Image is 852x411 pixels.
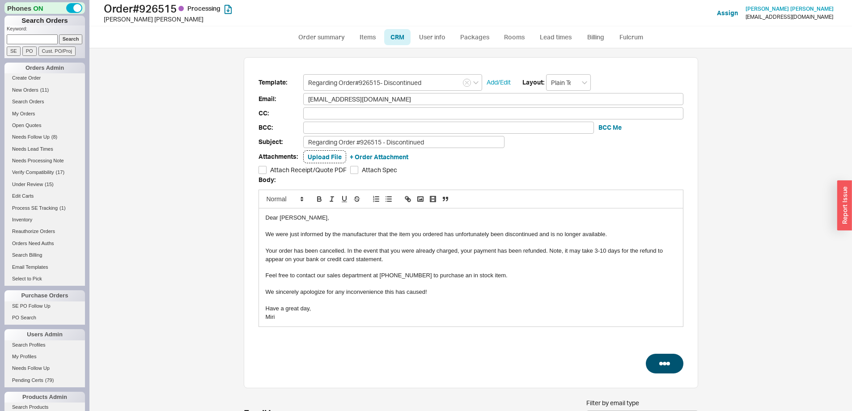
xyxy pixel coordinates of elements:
span: CC: [259,108,303,119]
div: Dear [PERSON_NAME], [266,214,676,222]
span: Pending Certs [12,377,43,383]
div: Miri [266,313,676,321]
span: ON [33,4,43,13]
div: Phones [4,2,85,14]
span: [PERSON_NAME] [PERSON_NAME] [746,5,834,12]
input: PO [22,47,37,56]
span: Needs Follow Up [12,365,50,371]
a: Pending Certs(79) [4,376,85,385]
a: [PERSON_NAME] [PERSON_NAME] [746,6,834,12]
span: Processing [187,4,220,12]
a: Search Billing [4,250,85,260]
a: Open Quotes [4,121,85,130]
button: BCC Me [598,123,622,132]
span: ( 11 ) [40,87,49,93]
a: Select to Pick [4,274,85,284]
a: Order summary [292,29,352,45]
input: Select Template [303,74,482,91]
span: New Orders [12,87,38,93]
a: Add/Edit [487,78,511,87]
span: Process SE Tracking [12,205,58,211]
span: Attachments: [259,151,303,162]
div: Have a great day, [266,305,676,313]
input: Search [59,34,83,44]
a: Needs Follow Up [4,364,85,373]
span: Attach Spec [362,165,397,174]
div: Purchase Orders [4,290,85,301]
button: + Order Attachment [350,153,408,161]
span: ( 8 ) [51,134,57,140]
span: Verify Compatibility [12,169,54,175]
span: BCC: [259,122,303,133]
a: Search Profiles [4,340,85,350]
span: ( 15 ) [45,182,54,187]
a: Needs Lead Times [4,144,85,154]
a: Lead times [533,29,578,45]
a: Email Templates [4,263,85,272]
span: Email: [259,93,303,105]
a: Items [353,29,382,45]
div: [EMAIL_ADDRESS][DOMAIN_NAME] [746,14,833,20]
a: Fulcrum [613,29,650,45]
span: Layout: [522,78,544,87]
span: ( 79 ) [45,377,54,383]
a: New Orders(11) [4,85,85,95]
a: Under Review(15) [4,180,85,189]
a: Create Order [4,73,85,83]
a: SE PO Follow Up [4,301,85,311]
span: Fi ​ lter by email type [586,399,639,407]
a: Needs Processing Note [4,156,85,165]
a: Packages [454,29,496,45]
span: Subject: [259,136,303,148]
button: Upload File [308,153,342,161]
div: Feel free to contact our sales department at [PHONE_NUMBER] to purchase an in stock item. [266,271,676,280]
button: Assign [717,8,738,17]
div: We were just informed by the manufacturer that the item you ordered has unfortunately been discon... [266,230,676,238]
input: Attach Receipt/Quote PDF [259,166,267,174]
span: Needs Follow Up [12,134,50,140]
a: My Orders [4,109,85,119]
span: Under Review [12,182,43,187]
input: Select a layout [546,74,591,91]
a: Orders Need Auths [4,239,85,248]
a: User info [412,29,452,45]
p: Keyword: [7,25,85,34]
a: Process SE Tracking(1) [4,203,85,213]
a: CRM [384,29,411,45]
input: Attach Spec [350,166,358,174]
div: [PERSON_NAME] [PERSON_NAME] [104,15,428,24]
a: Billing [580,29,611,45]
div: Your order has been cancelled. In the event that you were already charged, your payment has been ... [266,247,676,263]
span: ( 17 ) [56,169,65,175]
a: Search Orders [4,97,85,106]
svg: open menu [582,81,587,85]
div: We sincerely apologize for any inconvenience this has caused! [266,288,676,296]
span: Needs Processing Note [12,158,64,163]
div: Products Admin [4,392,85,403]
a: Reauthorize Orders [4,227,85,236]
span: Attach Receipt/Quote PDF [270,165,347,174]
svg: open menu [473,81,479,85]
span: ( 1 ) [59,205,65,211]
a: Needs Follow Up(8) [4,132,85,142]
a: Rooms [498,29,531,45]
a: My Profiles [4,352,85,361]
h1: Search Orders [4,16,85,25]
span: Body: [259,176,276,183]
input: Cust. PO/Proj [38,47,76,56]
div: Users Admin [4,329,85,340]
a: Inventory [4,215,85,225]
a: Edit Carts [4,191,85,201]
div: Orders Admin [4,63,85,73]
a: PO Search [4,313,85,322]
a: Verify Compatibility(17) [4,168,85,177]
input: SE [7,47,21,56]
h1: Order # 926515 [104,2,428,15]
span: Template: [259,77,303,88]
